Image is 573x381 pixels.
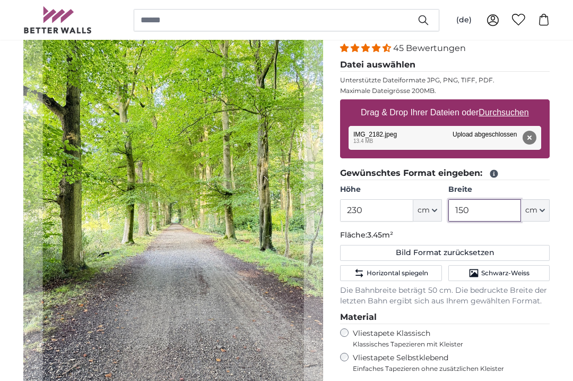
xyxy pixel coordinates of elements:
[393,43,466,53] span: 45 Bewertungen
[353,353,550,373] label: Vliestapete Selbstklebend
[448,11,480,30] button: (de)
[418,205,430,216] span: cm
[340,184,441,195] label: Höhe
[340,167,550,180] legend: Gewünschtes Format eingeben:
[340,87,550,95] p: Maximale Dateigrösse 200MB.
[413,199,442,222] button: cm
[353,328,541,349] label: Vliestapete Klassisch
[525,205,537,216] span: cm
[340,311,550,324] legend: Material
[448,265,550,281] button: Schwarz-Weiss
[340,245,550,261] button: Bild Format zurücksetzen
[340,76,550,84] p: Unterstützte Dateiformate JPG, PNG, TIFF, PDF.
[367,269,428,277] span: Horizontal spiegeln
[481,269,529,277] span: Schwarz-Weiss
[340,58,550,72] legend: Datei auswählen
[448,184,550,195] label: Breite
[340,230,550,241] p: Fläche:
[340,285,550,307] p: Die Bahnbreite beträgt 50 cm. Die bedruckte Breite der letzten Bahn ergibt sich aus Ihrem gewählt...
[340,43,393,53] span: 4.36 stars
[521,199,550,222] button: cm
[479,108,529,117] u: Durchsuchen
[367,230,393,240] span: 3.45m²
[357,102,533,123] label: Drag & Drop Ihrer Dateien oder
[340,265,441,281] button: Horizontal spiegeln
[353,365,550,373] span: Einfaches Tapezieren ohne zusätzlichen Kleister
[353,340,541,349] span: Klassisches Tapezieren mit Kleister
[23,6,92,33] img: Betterwalls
